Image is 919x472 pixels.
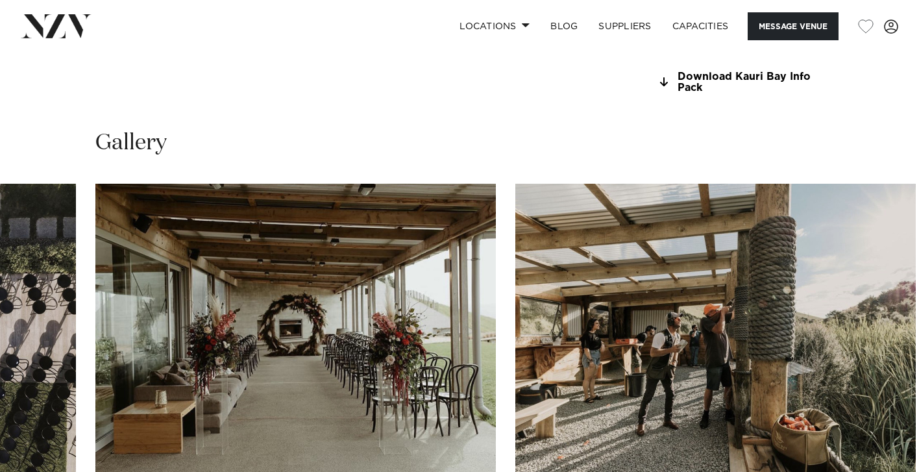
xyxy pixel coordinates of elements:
[95,129,167,158] h2: Gallery
[656,71,824,93] a: Download Kauri Bay Info Pack
[540,12,588,40] a: BLOG
[748,12,839,40] button: Message Venue
[588,12,661,40] a: SUPPLIERS
[449,12,540,40] a: Locations
[662,12,739,40] a: Capacities
[21,14,92,38] img: nzv-logo.png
